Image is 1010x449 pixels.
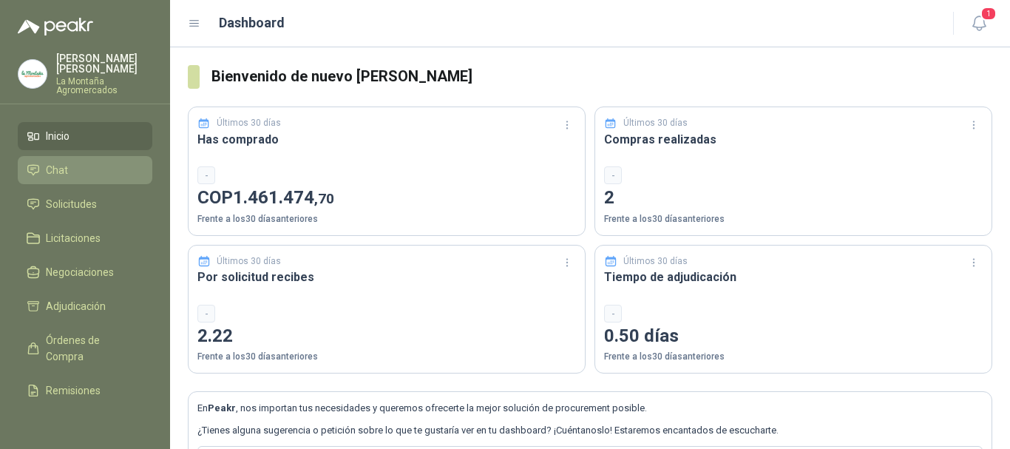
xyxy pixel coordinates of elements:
p: [PERSON_NAME] [PERSON_NAME] [56,53,152,74]
p: COP [197,184,576,212]
a: Órdenes de Compra [18,326,152,371]
b: Peakr [208,402,236,413]
span: Negociaciones [46,264,114,280]
p: ¿Tienes alguna sugerencia o petición sobre lo que te gustaría ver en tu dashboard? ¡Cuéntanoslo! ... [197,423,983,438]
h3: Tiempo de adjudicación [604,268,983,286]
a: Solicitudes [18,190,152,218]
h3: Bienvenido de nuevo [PERSON_NAME] [211,65,992,88]
span: Órdenes de Compra [46,332,138,365]
span: Remisiones [46,382,101,399]
span: Inicio [46,128,70,144]
h3: Compras realizadas [604,130,983,149]
span: Adjudicación [46,298,106,314]
button: 1 [966,10,992,37]
img: Logo peakr [18,18,93,36]
p: Últimos 30 días [623,254,688,269]
span: ,70 [314,190,334,207]
a: Licitaciones [18,224,152,252]
p: 2 [604,184,983,212]
p: Frente a los 30 días anteriores [604,212,983,226]
span: Licitaciones [46,230,101,246]
div: - [197,305,215,323]
span: Chat [46,162,68,178]
p: Últimos 30 días [217,254,281,269]
img: Company Logo [18,60,47,88]
a: Adjudicación [18,292,152,320]
p: Frente a los 30 días anteriores [604,350,983,364]
p: Frente a los 30 días anteriores [197,212,576,226]
div: - [604,166,622,184]
a: Negociaciones [18,258,152,286]
p: Últimos 30 días [217,116,281,130]
a: Remisiones [18,377,152,405]
p: 0.50 días [604,323,983,351]
div: - [604,305,622,323]
h3: Por solicitud recibes [197,268,576,286]
p: En , nos importan tus necesidades y queremos ofrecerte la mejor solución de procurement posible. [197,401,983,416]
p: 2.22 [197,323,576,351]
p: Últimos 30 días [623,116,688,130]
a: Inicio [18,122,152,150]
p: La Montaña Agromercados [56,77,152,95]
a: Configuración [18,411,152,439]
div: - [197,166,215,184]
span: Solicitudes [46,196,97,212]
p: Frente a los 30 días anteriores [197,350,576,364]
a: Chat [18,156,152,184]
h3: Has comprado [197,130,576,149]
h1: Dashboard [219,13,285,33]
span: 1 [980,7,997,21]
span: 1.461.474 [233,187,334,208]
